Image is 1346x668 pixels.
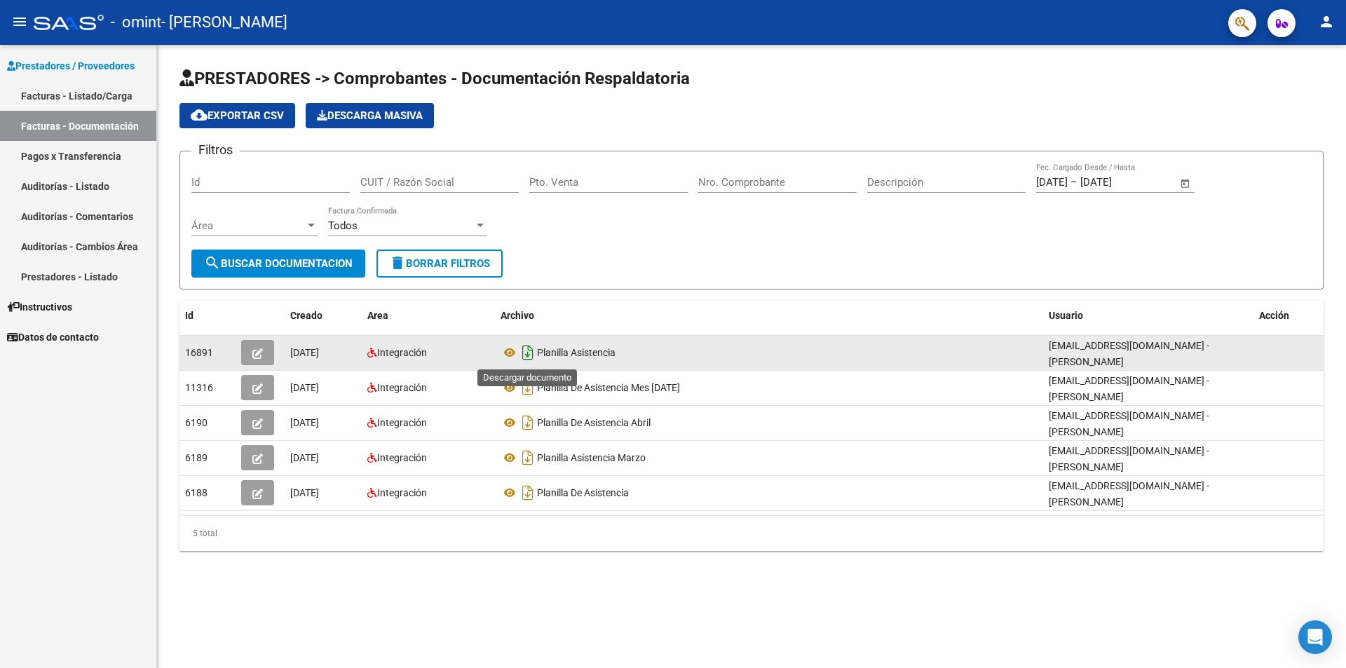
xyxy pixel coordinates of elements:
mat-icon: search [204,254,221,271]
datatable-header-cell: Area [362,301,495,331]
button: Borrar Filtros [376,250,503,278]
span: Descarga Masiva [317,109,423,122]
span: [EMAIL_ADDRESS][DOMAIN_NAME] - [PERSON_NAME] [1049,375,1209,402]
i: Descargar documento [519,482,537,504]
span: [DATE] [290,347,319,358]
span: Planilla De Asistencia Mes [DATE] [537,382,680,393]
span: - [PERSON_NAME] [161,7,287,38]
span: Prestadores / Proveedores [7,58,135,74]
span: 16891 [185,347,213,358]
i: Descargar documento [519,411,537,434]
span: Creado [290,310,322,321]
span: Integración [377,487,427,498]
button: Descarga Masiva [306,103,434,128]
span: Integración [377,417,427,428]
span: Área [191,219,305,232]
span: [EMAIL_ADDRESS][DOMAIN_NAME] - [PERSON_NAME] [1049,340,1209,367]
span: Datos de contacto [7,329,99,345]
span: 6188 [185,487,208,498]
span: – [1070,176,1078,189]
i: Descargar documento [519,341,537,364]
datatable-header-cell: Creado [285,301,362,331]
datatable-header-cell: Acción [1253,301,1324,331]
h3: Filtros [191,140,240,160]
span: 11316 [185,382,213,393]
span: Borrar Filtros [389,257,490,270]
span: Exportar CSV [191,109,284,122]
mat-icon: delete [389,254,406,271]
span: 6190 [185,417,208,428]
span: Integración [377,382,427,393]
span: Planilla Asistencia Marzo [537,452,646,463]
span: Todos [328,219,358,232]
span: 6189 [185,452,208,463]
span: Archivo [501,310,534,321]
span: [DATE] [290,452,319,463]
mat-icon: person [1318,13,1335,30]
div: Open Intercom Messenger [1298,620,1332,654]
span: Acción [1259,310,1289,321]
span: Usuario [1049,310,1083,321]
span: [EMAIL_ADDRESS][DOMAIN_NAME] - [PERSON_NAME] [1049,480,1209,507]
input: Start date [1036,176,1068,189]
span: [EMAIL_ADDRESS][DOMAIN_NAME] - [PERSON_NAME] [1049,410,1209,437]
span: Buscar Documentacion [204,257,353,270]
span: Area [367,310,388,321]
span: - omint [111,7,161,38]
app-download-masive: Descarga masiva de comprobantes (adjuntos) [306,103,434,128]
button: Exportar CSV [179,103,295,128]
mat-icon: menu [11,13,28,30]
datatable-header-cell: Archivo [495,301,1043,331]
mat-icon: cloud_download [191,107,208,123]
span: Integración [377,452,427,463]
span: Integración [377,347,427,358]
span: [DATE] [290,417,319,428]
span: Planilla De Asistencia Abril [537,417,651,428]
span: Instructivos [7,299,72,315]
div: 5 total [179,516,1324,551]
button: Open calendar [1178,175,1194,191]
i: Descargar documento [519,447,537,469]
span: PRESTADORES -> Comprobantes - Documentación Respaldatoria [179,69,690,88]
span: [DATE] [290,487,319,498]
input: End date [1080,176,1148,189]
span: Planilla De Asistencia [537,487,629,498]
datatable-header-cell: Id [179,301,236,331]
datatable-header-cell: Usuario [1043,301,1253,331]
span: Planilla Asistencia [537,347,616,358]
span: [EMAIL_ADDRESS][DOMAIN_NAME] - [PERSON_NAME] [1049,445,1209,472]
i: Descargar documento [519,376,537,399]
span: [DATE] [290,382,319,393]
button: Buscar Documentacion [191,250,365,278]
span: Id [185,310,193,321]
